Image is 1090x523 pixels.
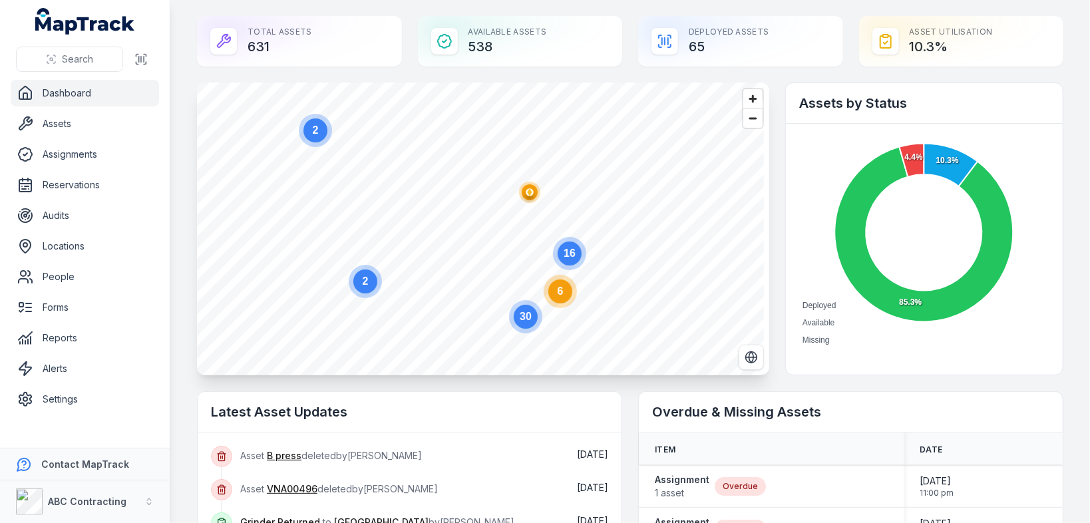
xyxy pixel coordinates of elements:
[558,285,564,297] text: 6
[35,8,135,35] a: MapTrack
[11,386,159,413] a: Settings
[655,486,709,500] span: 1 asset
[803,335,830,345] span: Missing
[41,458,129,470] strong: Contact MapTrack
[11,110,159,137] a: Assets
[11,172,159,198] a: Reservations
[577,448,608,460] span: [DATE]
[743,89,763,108] button: Zoom in
[577,448,608,460] time: 30/08/2025, 3:19:29 pm
[11,263,159,290] a: People
[577,482,608,493] time: 30/08/2025, 3:19:29 pm
[267,482,317,496] a: VNA00496
[799,94,1049,112] h2: Assets by Status
[655,473,709,486] strong: Assignment
[313,124,319,136] text: 2
[11,325,159,351] a: Reports
[240,450,422,461] span: Asset deleted by [PERSON_NAME]
[803,301,836,310] span: Deployed
[197,83,764,375] canvas: Map
[520,311,532,322] text: 30
[920,444,942,455] span: Date
[11,202,159,229] a: Audits
[11,233,159,260] a: Locations
[267,449,301,462] a: B press
[803,318,834,327] span: Available
[652,403,1049,421] h2: Overdue & Missing Assets
[11,141,159,168] a: Assignments
[739,345,764,370] button: Switch to Satellite View
[920,474,954,498] time: 30/08/2024, 11:00:00 pm
[211,403,608,421] h2: Latest Asset Updates
[920,474,954,488] span: [DATE]
[11,80,159,106] a: Dashboard
[655,444,675,455] span: Item
[62,53,93,66] span: Search
[240,483,438,494] span: Asset deleted by [PERSON_NAME]
[11,355,159,382] a: Alerts
[577,482,608,493] span: [DATE]
[920,488,954,498] span: 11:00 pm
[11,294,159,321] a: Forms
[564,248,576,259] text: 16
[715,477,766,496] div: Overdue
[655,473,709,500] a: Assignment1 asset
[743,108,763,128] button: Zoom out
[16,47,123,72] button: Search
[363,275,369,287] text: 2
[48,496,126,507] strong: ABC Contracting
